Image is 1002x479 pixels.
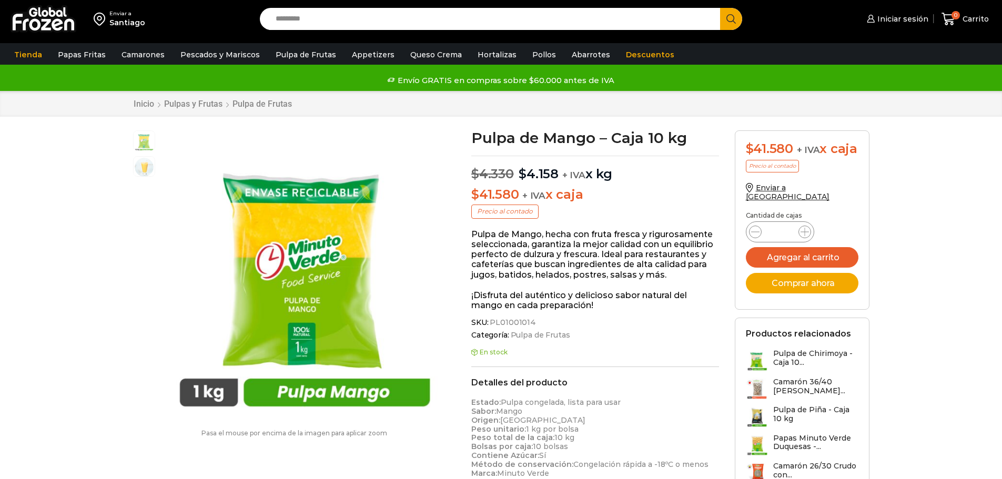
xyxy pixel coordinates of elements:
[270,45,341,65] a: Pulpa de Frutas
[347,45,400,65] a: Appetizers
[509,331,570,340] a: Pulpa de Frutas
[773,434,858,452] h3: Papas Minuto Verde Duquesas -...
[9,45,47,65] a: Tienda
[471,398,719,477] p: Pulpa congelada, lista para usar Mango [GEOGRAPHIC_DATA] 1 kg por bolsa 10 kg 10 bolsas Sí Congel...
[471,130,719,145] h1: Pulpa de Mango – Caja 10 kg
[746,141,793,156] bdi: 41.580
[109,17,145,28] div: Santiago
[770,225,790,239] input: Product quantity
[746,329,851,339] h2: Productos relacionados
[471,468,497,478] strong: Marca:
[471,433,554,442] strong: Peso total de la caja:
[522,190,545,201] span: + IVA
[566,45,615,65] a: Abarrotes
[175,45,265,65] a: Pescados y Mariscos
[160,130,449,419] div: 1 / 2
[471,406,496,416] strong: Sabor:
[133,99,292,109] nav: Breadcrumb
[875,14,928,24] span: Iniciar sesión
[471,398,501,407] strong: Estado:
[471,318,719,327] span: SKU:
[471,290,719,310] p: ¡Disfruta del auténtico y delicioso sabor natural del mango en cada preparación!
[133,430,456,437] p: Pasa el mouse por encima de la imagen para aplicar zoom
[797,145,820,155] span: + IVA
[939,7,991,32] a: 0 Carrito
[471,451,539,460] strong: Contiene Azúcar:
[53,45,111,65] a: Papas Fritas
[720,8,742,30] button: Search button
[164,99,223,109] a: Pulpas y Frutas
[471,460,573,469] strong: Método de conservación:
[471,156,719,182] p: x kg
[232,99,292,109] a: Pulpa de Frutas
[471,205,539,218] p: Precio al contado
[746,434,858,456] a: Papas Minuto Verde Duquesas -...
[471,378,719,388] h2: Detalles del producto
[116,45,170,65] a: Camarones
[960,14,989,24] span: Carrito
[471,187,479,202] span: $
[773,405,858,423] h3: Pulpa de Piña - Caja 10 kg
[471,415,500,425] strong: Origen:
[864,8,928,29] a: Iniciar sesión
[471,166,479,181] span: $
[488,318,536,327] span: PL01001014
[746,141,754,156] span: $
[746,247,858,268] button: Agregar al carrito
[471,349,719,356] p: En stock
[405,45,467,65] a: Queso Crema
[952,11,960,19] span: 0
[773,349,858,367] h3: Pulpa de Chirimoya - Caja 10...
[527,45,561,65] a: Pollos
[471,187,519,202] bdi: 41.580
[471,229,719,280] p: Pulpa de Mango, hecha con fruta fresca y rigurosamente seleccionada, garantiza la mejor calidad c...
[134,157,155,178] span: jugo-mango
[109,10,145,17] div: Enviar a
[471,166,514,181] bdi: 4.330
[519,166,527,181] span: $
[746,141,858,157] div: x caja
[94,10,109,28] img: address-field-icon.svg
[471,442,533,451] strong: Bolsas por caja:
[562,170,585,180] span: + IVA
[746,378,858,400] a: Camarón 36/40 [PERSON_NAME]...
[746,405,858,428] a: Pulpa de Piña - Caja 10 kg
[134,131,155,152] span: pulpa-mango
[160,130,449,419] img: pulpa-mango
[472,45,522,65] a: Hortalizas
[746,273,858,293] button: Comprar ahora
[746,349,858,372] a: Pulpa de Chirimoya - Caja 10...
[471,424,526,434] strong: Peso unitario:
[746,212,858,219] p: Cantidad de cajas
[621,45,680,65] a: Descuentos
[746,160,799,172] p: Precio al contado
[519,166,559,181] bdi: 4.158
[773,378,858,395] h3: Camarón 36/40 [PERSON_NAME]...
[471,187,719,202] p: x caja
[471,331,719,340] span: Categoría:
[746,183,830,201] a: Enviar a [GEOGRAPHIC_DATA]
[133,99,155,109] a: Inicio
